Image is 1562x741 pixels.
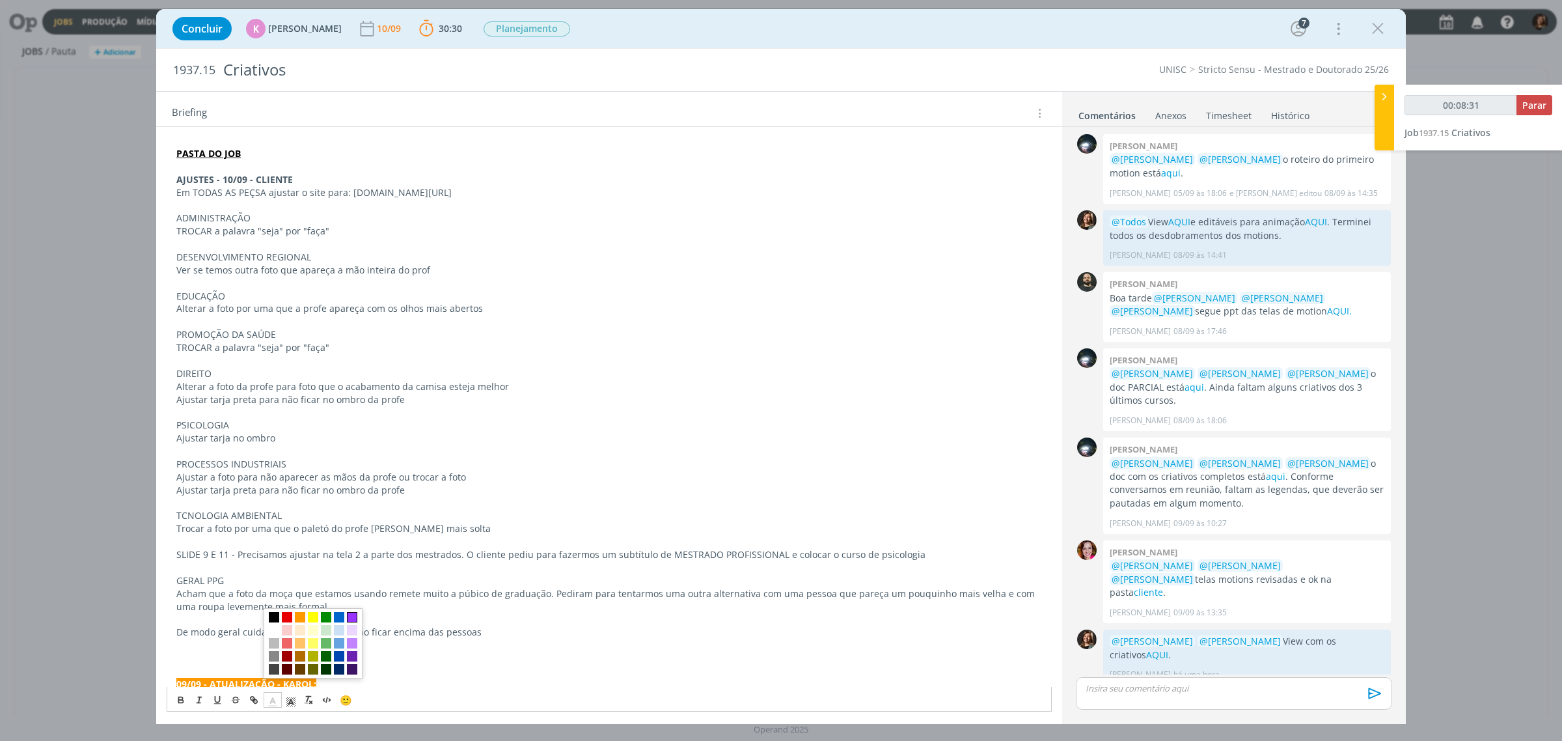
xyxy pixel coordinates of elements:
p: [PERSON_NAME] [1110,518,1171,529]
button: Parar [1516,95,1552,115]
p: PSICOLOGIA [176,419,1042,432]
span: Criativos [1451,126,1490,139]
p: Em TODAS AS PEÇSA ajustar o site para: [DOMAIN_NAME][URL] [176,186,1042,199]
a: PASTA DO JOB [176,147,241,160]
span: @[PERSON_NAME] [1199,367,1281,380]
div: 10/09 [377,24,404,33]
a: cliente [1134,586,1163,598]
span: @[PERSON_NAME] [1287,367,1369,380]
p: Acham que a foto da moça que estamos usando remete muito a púbico de graduação. Pediram para tent... [176,587,1042,613]
span: há uma hora [1173,669,1220,680]
p: TROCAR a palavra "seja" por "faça" [176,225,1042,238]
p: Ajustar a foto para não aparecer as mãos da profe ou trocar a foto [176,471,1042,484]
span: @[PERSON_NAME] [1112,635,1193,647]
span: @[PERSON_NAME] [1199,635,1281,647]
span: @[PERSON_NAME] [1199,153,1281,165]
span: 08/09 às 14:35 [1324,188,1378,199]
div: dialog [156,9,1406,724]
p: [PERSON_NAME] [1110,188,1171,199]
div: Anexos [1155,109,1186,122]
div: K [246,19,266,38]
span: @[PERSON_NAME] [1112,305,1193,317]
img: P [1077,272,1097,292]
div: Criativos [218,54,877,86]
p: DESENVOLVIMENTO REGIONAL [176,251,1042,264]
a: aqui [1266,470,1285,482]
p: o doc PARCIAL está . Ainda faltam alguns criativos dos 3 últimos cursos. [1110,367,1384,407]
p: PROCESSOS INDUSTRIAIS [176,458,1042,471]
span: Parar [1522,99,1546,111]
p: [PERSON_NAME] [1110,415,1171,426]
p: De modo geral cuidar para a tarja preta não ficar encima das pessoas [176,626,1042,639]
p: SLIDE 9 E 11 - Precisamos ajustar na tela 2 a parte dos mestrados. O cliente pediu para fazermos ... [176,548,1042,561]
a: AQUI [1168,216,1190,228]
button: Planejamento [483,21,571,37]
p: Alterar a foto da profe para foto que o acabamento da camisa esteja melhor [176,380,1042,393]
p: EDUCAÇÃO [176,290,1042,303]
p: Trocar a foto por uma que o paletó do profe [PERSON_NAME] mais solta [176,522,1042,535]
span: Cor do Texto [264,692,282,708]
span: 30:30 [439,22,462,35]
span: 08/09 às 18:06 [1173,415,1227,426]
a: AQUI [1146,649,1168,661]
span: @[PERSON_NAME] [1112,573,1193,585]
b: [PERSON_NAME] [1110,278,1177,290]
a: aqui [1161,167,1181,179]
p: TROCAR a palavra "seja" por "faça" [176,341,1042,354]
span: 09/09 às 10:27 [1173,518,1227,529]
p: Boa tarde segue ppt das telas de motion [1110,292,1384,318]
p: ADMINISTRAÇÃO [176,212,1042,225]
span: @Todos [1112,216,1146,228]
span: [PERSON_NAME] [268,24,342,33]
p: View com os criativos . [1110,635,1384,662]
p: TCNOLOGIA AMBIENTAL [176,509,1042,522]
p: [PERSON_NAME] [1110,669,1171,680]
button: 🙂 [336,692,355,708]
span: 08/09 às 17:46 [1173,326,1227,337]
p: Alterar a foto por uma que a profe apareça com os olhos mais abertos [176,302,1042,315]
button: 30:30 [416,18,465,39]
b: [PERSON_NAME] [1110,546,1177,558]
strong: 09/09 - ATUALIZAÇÃO - KAROL: [176,678,316,690]
p: View e editáveis para animação . Terminei todos os desdobramentos dos motions. [1110,216,1384,242]
p: o roteiro do primeiro motion está . [1110,153,1384,180]
span: Planejamento [484,21,570,36]
span: @[PERSON_NAME] [1287,457,1369,469]
img: L [1077,630,1097,649]
img: G [1077,134,1097,154]
b: [PERSON_NAME] [1110,443,1177,455]
b: [PERSON_NAME] [1110,140,1177,152]
button: 7 [1288,18,1309,39]
img: L [1077,210,1097,230]
a: Comentários [1078,104,1136,122]
p: GERAL PPG [176,574,1042,587]
p: Ajustar tarja preta para não ficar no ombro da profe [176,484,1042,497]
span: 05/09 às 18:06 [1173,188,1227,199]
span: e [PERSON_NAME] editou [1229,188,1322,199]
p: Ajustar tarja no ombro [176,432,1042,445]
span: @[PERSON_NAME] [1199,457,1281,469]
button: K[PERSON_NAME] [246,19,342,38]
a: Stricto Sensu - Mestrado e Doutorado 25/26 [1198,63,1389,76]
p: PROMOÇÃO DA SAÚDE [176,328,1042,341]
span: Concluir [182,23,223,34]
p: telas motions revisadas e ok na pasta . [1110,559,1384,599]
img: G [1077,438,1097,457]
button: Concluir [172,17,232,40]
p: DIREITO [176,367,1042,380]
span: @[PERSON_NAME] [1242,292,1323,304]
strong: AJUSTES - 10/09 - CLIENTE [176,173,293,186]
p: [PERSON_NAME] [1110,326,1171,337]
a: Histórico [1270,104,1310,122]
p: [PERSON_NAME] [1110,607,1171,619]
a: AQUI. [1327,305,1352,317]
p: o doc com os criativos completos está . Conforme conversamos em reunião, faltam as legendas, que ... [1110,457,1384,510]
img: G [1077,348,1097,368]
span: Briefing [172,105,207,122]
p: Ver se temos outra foto que apareça a mão inteira do prof [176,264,1042,277]
span: 🙂 [340,693,352,706]
span: @[PERSON_NAME] [1112,559,1193,572]
span: 08/09 às 14:41 [1173,249,1227,261]
span: @[PERSON_NAME] [1199,559,1281,572]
